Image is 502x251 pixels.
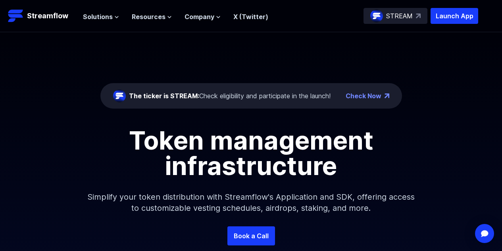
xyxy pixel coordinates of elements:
button: Solutions [83,12,119,21]
p: Streamflow [27,10,68,21]
span: The ticker is STREAM: [129,92,199,100]
div: Check eligibility and participate in the launch! [129,91,331,101]
a: STREAM [364,8,427,24]
p: Simplify your token distribution with Streamflow's Application and SDK, offering access to custom... [81,179,422,226]
img: top-right-arrow.svg [416,14,421,18]
button: Resources [132,12,172,21]
p: STREAM [386,11,413,21]
div: Open Intercom Messenger [475,224,494,243]
a: X (Twitter) [233,13,268,21]
a: Check Now [346,91,381,101]
button: Launch App [431,8,478,24]
img: Streamflow Logo [8,8,24,24]
h1: Token management infrastructure [73,128,430,179]
span: Resources [132,12,165,21]
a: Book a Call [227,226,275,245]
img: top-right-arrow.png [385,93,389,98]
button: Company [185,12,221,21]
span: Solutions [83,12,113,21]
a: Streamflow [8,8,75,24]
img: streamflow-logo-circle.png [370,10,383,22]
span: Company [185,12,214,21]
img: streamflow-logo-circle.png [113,90,126,102]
